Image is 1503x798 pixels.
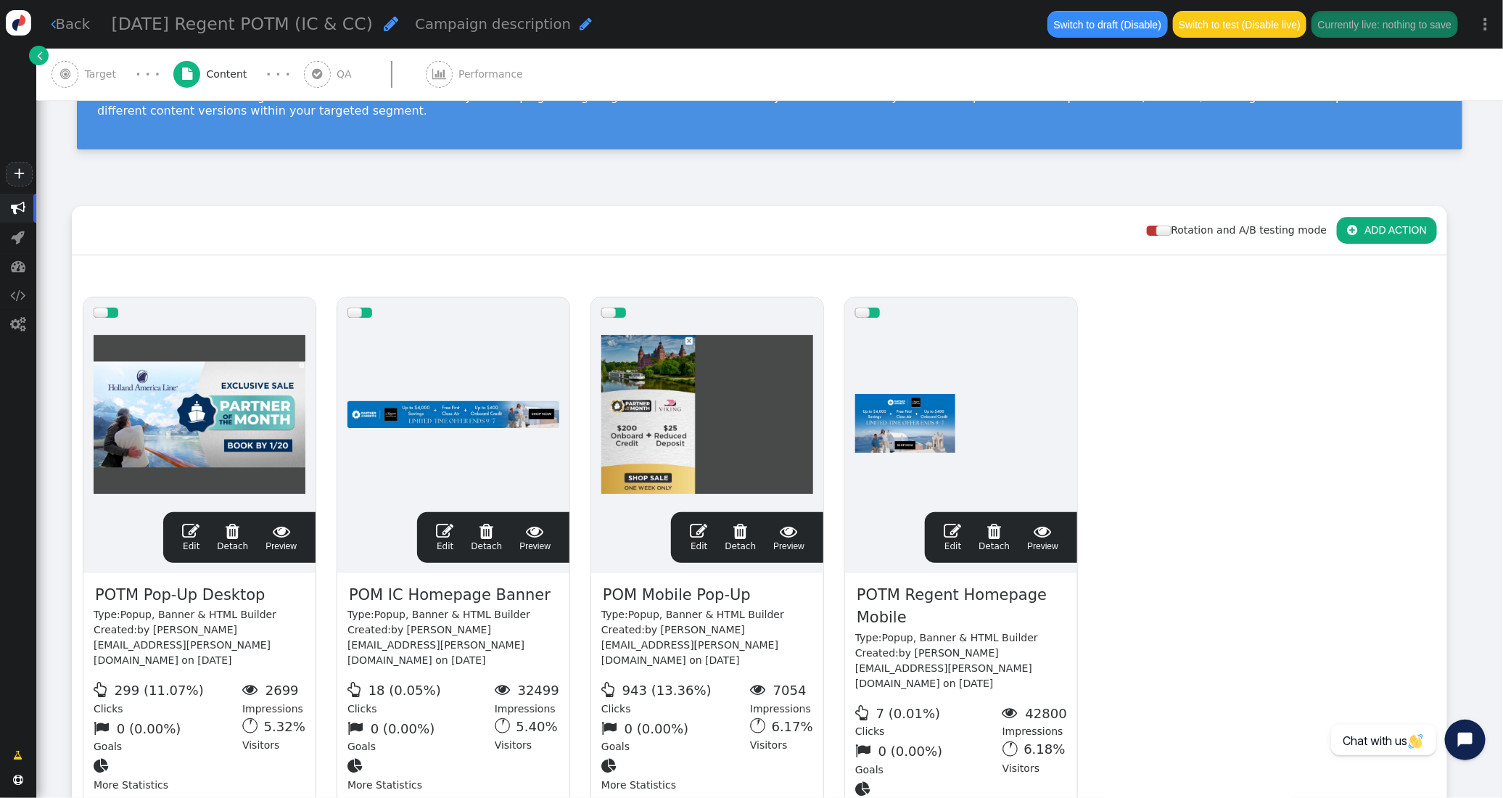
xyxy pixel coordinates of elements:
span: 0 (0.00%) [371,721,435,736]
span: 6.17% [772,719,813,734]
span: 32499 [518,683,559,698]
span: 0 (0.00%) [625,721,689,736]
a: Edit [690,522,707,553]
span:  [580,17,593,31]
div: Type: [347,607,559,622]
span:  [471,522,502,540]
span: 0 (0.00%) [878,744,943,759]
span:  [11,317,26,332]
div: Created: [855,646,1067,691]
span:  [979,522,1010,540]
span: Detach [725,522,756,551]
div: Clicks [94,678,242,717]
span: 42800 [1026,706,1067,721]
span: Popup, Banner & HTML Builder [628,609,784,620]
div: Type: [601,607,813,622]
span: POM IC Homepage Banner [347,583,552,608]
p: Utilize actions to deliver targeted content to visitors who meet your campaign's targeting criter... [97,90,1442,118]
div: Rotation and A/B testing mode [1147,223,1337,238]
div: Created: [601,622,813,668]
span:  [94,682,111,697]
span:  [1027,522,1058,540]
span:  [94,758,113,773]
a:  [29,46,49,65]
div: Clicks [855,702,1002,740]
div: Goals [347,717,495,755]
span:  [312,68,322,80]
span:  [11,288,26,303]
div: Impressions [242,678,305,717]
span: Preview [265,522,297,553]
div: Goals [94,717,242,755]
span:  [182,522,199,540]
span:  [690,522,707,540]
span:  [725,522,756,540]
a: Edit [436,522,453,553]
span: Detach [471,522,502,551]
a:  QA [304,49,426,100]
div: Visitors [495,717,559,755]
span:  [750,682,770,697]
div: Impressions [1002,702,1067,740]
span: 6.18% [1024,741,1065,757]
span:  [855,743,875,758]
span:  [436,522,453,540]
span: 7054 [773,683,807,698]
button: Currently live: nothing to save [1311,11,1457,37]
a:  [4,742,33,768]
div: · · · [136,65,160,84]
div: Visitors [1002,739,1067,778]
div: Created: [347,622,559,668]
span: POTM Pop-Up Desktop [94,583,266,608]
button: Switch to test (Disable live) [1173,11,1307,37]
span:  [11,259,25,273]
span:  [11,201,25,215]
span:  [601,682,619,697]
span: 299 (11.07%) [115,683,204,698]
span:  [495,682,514,697]
span:  [601,758,621,773]
div: Clicks [601,678,750,717]
span:  [347,758,367,773]
span:  [14,748,23,763]
div: More Statistics [347,754,495,793]
span:  [265,522,297,540]
span:  [217,522,248,540]
span:  [38,48,44,63]
span: Preview [1027,522,1058,553]
span:  [94,720,113,736]
a: Preview [519,522,551,553]
div: Impressions [495,678,559,717]
div: More Statistics [601,754,750,793]
a: + [6,162,32,186]
span: POTM Regent Homepage Mobile [855,583,1067,630]
a: Detach [471,522,502,553]
a: Preview [1027,522,1058,553]
span:  [1347,224,1357,236]
span:  [182,68,192,80]
a: Back [51,14,91,35]
a: Edit [182,522,199,553]
span: by [PERSON_NAME][EMAIL_ADDRESS][PERSON_NAME][DOMAIN_NAME] on [DATE] [855,647,1032,689]
span:  [347,682,365,697]
div: More Statistics [94,754,242,793]
span: by [PERSON_NAME][EMAIL_ADDRESS][PERSON_NAME][DOMAIN_NAME] on [DATE] [347,624,524,666]
span: [DATE] Regent POTM (IC & CC) [112,14,373,34]
span:  [13,775,23,785]
a: Preview [265,522,297,553]
a: Detach [979,522,1010,553]
span:  [855,705,873,720]
div: Clicks [347,678,495,717]
span: Popup, Banner & HTML Builder [120,609,276,620]
span:  [432,68,446,80]
span:  [601,720,621,736]
img: logo-icon.svg [6,10,31,36]
a:  Performance [426,49,556,100]
span: Content [207,67,253,82]
span:  [384,15,398,32]
div: Impressions [750,678,813,717]
span: Detach [979,522,1010,551]
span:  [12,230,25,244]
span: 2699 [265,683,299,698]
div: Type: [855,630,1067,646]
